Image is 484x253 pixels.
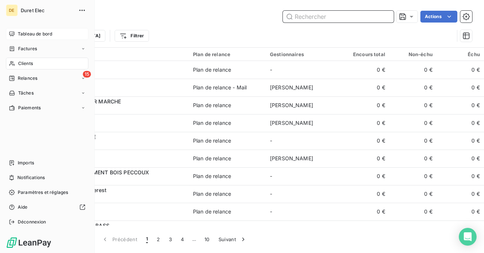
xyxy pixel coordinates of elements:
[18,219,46,225] span: Déconnexion
[193,84,247,91] div: Plan de relance - Mail
[394,51,433,57] div: Non-échu
[347,51,385,57] div: Encours total
[270,120,313,126] span: [PERSON_NAME]
[188,233,200,245] span: …
[390,61,437,79] td: 0 €
[176,232,188,247] button: 4
[283,11,394,23] input: Rechercher
[270,102,313,108] span: [PERSON_NAME]
[6,157,88,169] a: Imports
[193,208,231,215] div: Plan de relance
[193,119,231,127] div: Plan de relance
[17,174,45,181] span: Notifications
[18,45,37,52] span: Factures
[18,204,28,211] span: Aide
[390,132,437,150] td: 0 €
[6,237,52,249] img: Logo LeanPay
[390,96,437,114] td: 0 €
[441,51,480,57] div: Échu
[342,114,390,132] td: 0 €
[18,105,41,111] span: Paiements
[97,232,142,247] button: Précédent
[270,191,272,197] span: -
[6,28,88,40] a: Tableau de bord
[193,155,231,162] div: Plan de relance
[6,43,88,55] a: Factures
[18,60,33,67] span: Clients
[420,11,457,23] button: Actions
[270,173,272,179] span: -
[6,187,88,198] a: Paramètres et réglages
[115,30,149,42] button: Filtrer
[51,105,184,113] span: 94807IMM
[18,90,34,96] span: Tâches
[270,84,313,90] span: [PERSON_NAME]
[193,190,231,198] div: Plan de relance
[51,212,184,219] span: 9ACMPEISEY
[390,114,437,132] td: 0 €
[165,232,176,247] button: 3
[6,87,88,99] a: Tâches
[18,31,52,37] span: Tableau de bord
[193,172,231,180] div: Plan de relance
[6,72,88,84] a: 15Relances
[390,167,437,185] td: 0 €
[342,132,390,150] td: 0 €
[6,102,88,114] a: Paiements
[152,232,164,247] button: 2
[193,102,231,109] div: Plan de relance
[18,75,37,82] span: Relances
[214,232,251,247] button: Suivant
[342,220,390,238] td: 0 €
[342,150,390,167] td: 0 €
[83,71,91,78] span: 15
[270,66,272,73] span: -
[270,208,272,215] span: -
[342,167,390,185] td: 0 €
[390,185,437,203] td: 0 €
[51,88,184,95] span: 9EVO
[200,232,214,247] button: 10
[18,160,34,166] span: Imports
[342,61,390,79] td: 0 €
[18,189,68,196] span: Paramètres et réglages
[390,220,437,238] td: 0 €
[459,228,477,246] div: Open Intercom Messenger
[51,169,149,175] span: ABP - AMENAGEMENT BOIS PECCOUX
[342,96,390,114] td: 0 €
[51,123,184,130] span: 9ELEC
[6,58,88,69] a: Clients
[270,51,338,57] div: Gestionnaires
[6,4,18,16] div: DE
[390,79,437,96] td: 0 €
[193,137,231,144] div: Plan de relance
[193,66,231,73] div: Plan de relance
[390,150,437,167] td: 0 €
[51,176,184,184] span: 9ABP
[51,70,184,77] span: 92AIMM00
[342,203,390,220] td: 0 €
[51,141,184,148] span: 9ABACINGE
[51,158,184,166] span: 9BILLY3
[51,194,184,201] span: 9EVEREST
[21,7,74,13] span: Duret Elec
[342,79,390,96] td: 0 €
[193,51,261,57] div: Plan de relance
[142,232,152,247] button: 1
[6,201,88,213] a: Aide
[342,185,390,203] td: 0 €
[146,236,148,243] span: 1
[270,137,272,144] span: -
[390,203,437,220] td: 0 €
[270,155,313,161] span: [PERSON_NAME]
